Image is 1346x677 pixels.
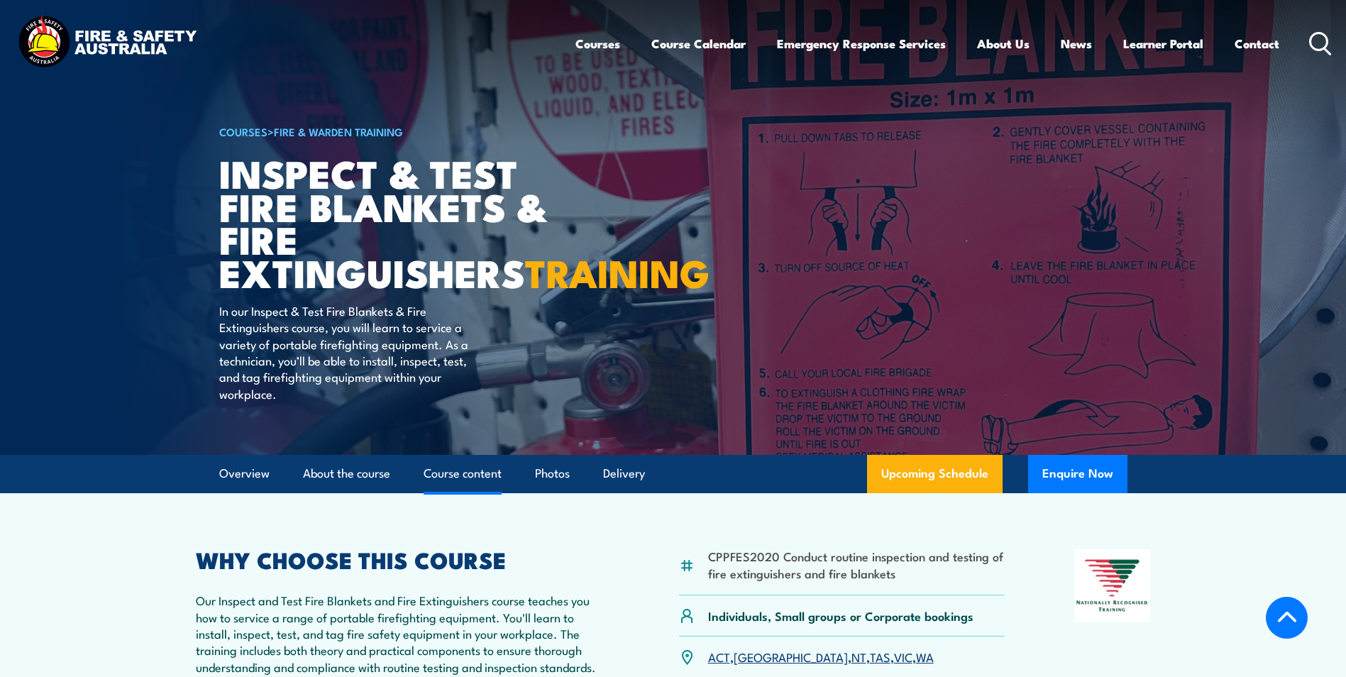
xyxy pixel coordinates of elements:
p: Individuals, Small groups or Corporate bookings [708,607,973,624]
a: About Us [977,25,1030,62]
h1: Inspect & Test Fire Blankets & Fire Extinguishers [219,156,570,289]
img: Nationally Recognised Training logo. [1074,549,1151,622]
a: Learner Portal [1123,25,1203,62]
a: ACT [708,648,730,665]
a: News [1061,25,1092,62]
a: Emergency Response Services [777,25,946,62]
a: Course content [424,455,502,492]
p: , , , , , [708,649,934,665]
a: Course Calendar [651,25,746,62]
a: Upcoming Schedule [867,455,1003,493]
a: WA [916,648,934,665]
button: Enquire Now [1028,455,1127,493]
strong: TRAINING [525,242,710,301]
a: Fire & Warden Training [274,123,403,139]
a: Photos [535,455,570,492]
a: [GEOGRAPHIC_DATA] [734,648,848,665]
p: Our Inspect and Test Fire Blankets and Fire Extinguishers course teaches you how to service a ran... [196,592,610,675]
a: TAS [870,648,890,665]
li: CPPFES2020 Conduct routine inspection and testing of fire extinguishers and fire blankets [708,548,1005,581]
p: In our Inspect & Test Fire Blankets & Fire Extinguishers course, you will learn to service a vari... [219,302,478,402]
a: Courses [575,25,620,62]
a: NT [851,648,866,665]
h6: > [219,123,570,140]
a: Delivery [603,455,645,492]
a: About the course [303,455,390,492]
a: Contact [1235,25,1279,62]
h2: WHY CHOOSE THIS COURSE [196,549,610,569]
a: VIC [894,648,912,665]
a: COURSES [219,123,267,139]
a: Overview [219,455,270,492]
